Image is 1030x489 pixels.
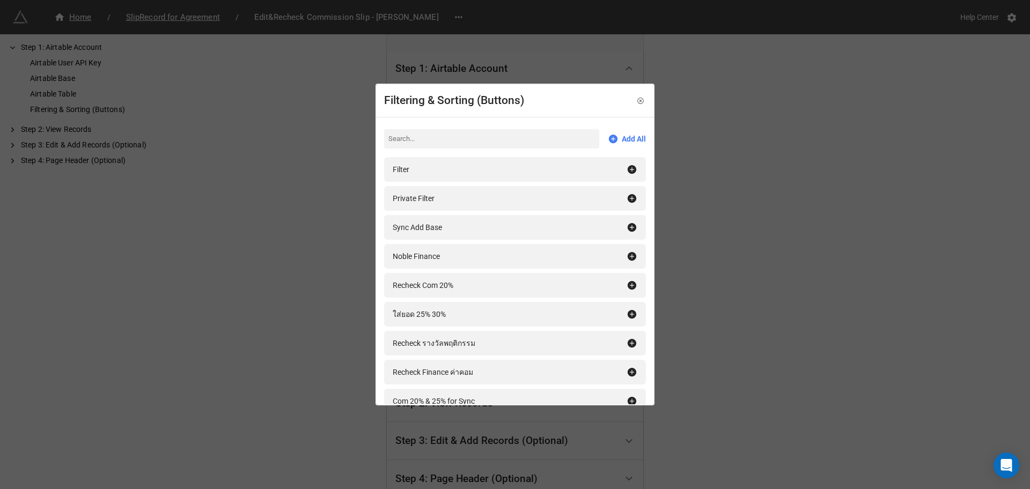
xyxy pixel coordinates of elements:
[393,221,442,233] div: Sync Add Base
[393,250,440,262] div: Noble Finance
[393,279,453,291] div: Recheck Com 20%
[384,129,599,149] input: Search...
[994,453,1019,478] div: Open Intercom Messenger
[393,308,446,320] div: ใส่ยอด 25% 30%
[393,164,409,175] div: Filter
[393,337,475,349] div: Recheck รางวัลพฤติกรรม
[608,133,646,145] a: Add All
[393,192,435,204] div: Private Filter
[393,395,475,407] div: Com 20% & 25% for Sync
[384,92,524,109] div: Filtering & Sorting (Buttons)
[393,366,473,378] div: Recheck Finance ค่าคอม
